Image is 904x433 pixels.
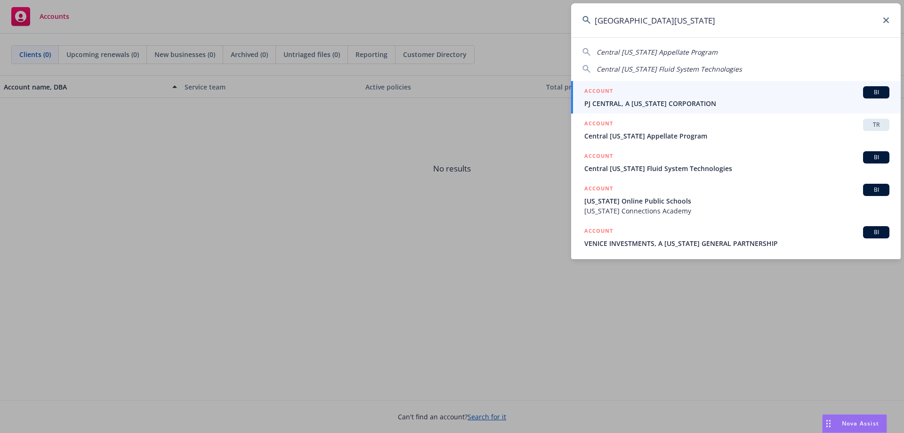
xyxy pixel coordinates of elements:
[571,3,901,37] input: Search...
[867,88,886,97] span: BI
[584,98,889,108] span: PJ CENTRAL, A [US_STATE] CORPORATION
[584,238,889,248] span: VENICE INVESTMENTS, A [US_STATE] GENERAL PARTNERSHIP
[822,414,887,433] button: Nova Assist
[867,121,886,129] span: TR
[867,153,886,162] span: BI
[571,221,901,253] a: ACCOUNTBIVENICE INVESTMENTS, A [US_STATE] GENERAL PARTNERSHIP
[584,86,613,98] h5: ACCOUNT
[584,184,613,195] h5: ACCOUNT
[584,119,613,130] h5: ACCOUNT
[867,186,886,194] span: BI
[584,131,889,141] span: Central [US_STATE] Appellate Program
[571,179,901,221] a: ACCOUNTBI[US_STATE] Online Public Schools[US_STATE] Connections Academy
[584,151,613,163] h5: ACCOUNT
[584,206,889,216] span: [US_STATE] Connections Academy
[571,114,901,146] a: ACCOUNTTRCentral [US_STATE] Appellate Program
[597,65,742,74] span: Central [US_STATE] Fluid System Technologies
[571,146,901,179] a: ACCOUNTBICentral [US_STATE] Fluid System Technologies
[584,163,889,173] span: Central [US_STATE] Fluid System Technologies
[571,81,901,114] a: ACCOUNTBIPJ CENTRAL, A [US_STATE] CORPORATION
[584,196,889,206] span: [US_STATE] Online Public Schools
[867,228,886,237] span: BI
[842,419,879,427] span: Nova Assist
[597,48,718,57] span: Central [US_STATE] Appellate Program
[823,415,834,433] div: Drag to move
[584,226,613,237] h5: ACCOUNT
